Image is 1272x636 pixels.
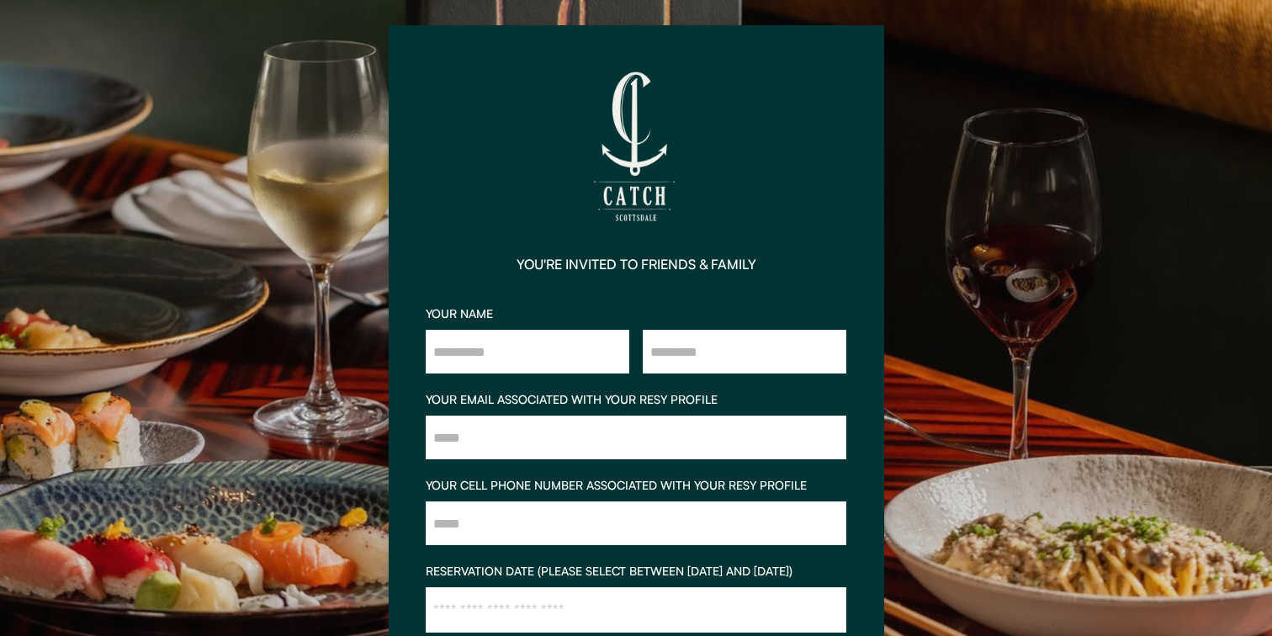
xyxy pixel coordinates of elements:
div: YOUR CELL PHONE NUMBER ASSOCIATED WITH YOUR RESY PROFILE [426,480,846,491]
div: RESERVATION DATE (PLEASE SELECT BETWEEN [DATE] AND [DATE]) [426,565,846,577]
div: YOU'RE INVITED TO FRIENDS & FAMILY [517,257,756,271]
div: YOUR EMAIL ASSOCIATED WITH YOUR RESY PROFILE [426,394,846,405]
div: YOUR NAME [426,308,846,320]
img: CATCH%20SCOTTSDALE_Logo%20Only.png [552,62,720,231]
